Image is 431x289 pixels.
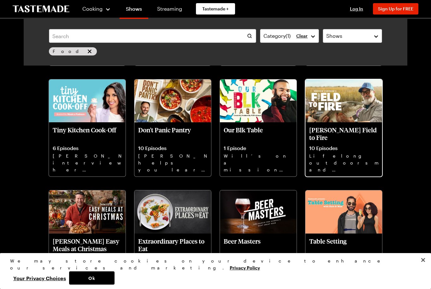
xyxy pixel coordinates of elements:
[53,145,122,151] p: 6 Episodes
[53,48,85,55] span: Food
[69,271,115,285] button: Ok
[230,264,260,270] a: More information about your privacy, opens in a new tab
[305,79,382,177] a: Andrew Zimmern's Field to Fire[PERSON_NAME] Field to Fire10 EpisodesLifelong outdoorsman and chef...
[305,79,382,123] img: Andrew Zimmern's Field to Fire
[134,190,211,288] a: Extraordinary Places to EatExtraordinary Places to Eat15 EpisodesTop chefs in [GEOGRAPHIC_DATA] t...
[10,257,416,271] div: We may store cookies on your device to enhance our services and marketing.
[220,79,297,123] img: Our Blk Table
[49,190,126,234] img: Jamie Oliver's Easy Meals at Christmas
[309,153,378,173] p: Lifelong outdoorsman and chef [PERSON_NAME] heads back into the field to source his favorite prot...
[305,190,382,288] a: Table SettingTable Setting23 EpisodesIndustry insiders & best friends [PERSON_NAME] & [PERSON_NAM...
[138,237,207,252] p: Extraordinary Places to Eat
[220,190,297,234] img: Beer Masters
[296,33,308,39] button: Clear Category filter
[202,6,229,12] span: Tastemade +
[49,29,256,43] input: Search
[82,1,111,16] button: Cooking
[309,145,378,151] p: 10 Episodes
[309,237,378,252] p: Table Setting
[344,6,369,12] button: Log In
[220,79,297,177] a: Our Blk TableOur Blk Table1 EpisodeWill’s on a mission to find NY's best culinary gems in the kit...
[373,3,418,14] button: Sign Up for FREE
[260,29,319,43] button: Category(1)
[416,253,430,267] button: Close
[10,257,416,285] div: Privacy
[53,153,122,173] p: [PERSON_NAME] interviews her guests, while they attempt to re-create tiny recipes from the Tastem...
[305,190,382,234] img: Table Setting
[134,79,211,177] a: Don't Panic PantryDon't Panic Pantry10 Episodes[PERSON_NAME] helps you learn how to make mostly v...
[309,126,378,141] p: [PERSON_NAME] Field to Fire
[49,190,126,288] a: Jamie Oliver's Easy Meals at Christmas[PERSON_NAME] Easy Meals at Christmas2 Episodes[PERSON_NAME...
[323,29,382,43] button: Shows
[224,145,293,151] p: 1 Episode
[263,32,306,40] div: Category ( 1 )
[378,6,413,11] span: Sign Up for FREE
[224,126,293,141] p: Our Blk Table
[350,6,363,11] span: Log In
[134,190,211,234] img: Extraordinary Places to Eat
[53,126,122,141] p: Tiny Kitchen Cook-Off
[134,79,211,123] img: Don't Panic Pantry
[10,271,69,285] button: Your Privacy Choices
[49,79,126,123] img: Tiny Kitchen Cook-Off
[138,145,207,151] p: 10 Episodes
[53,237,122,252] p: [PERSON_NAME] Easy Meals at Christmas
[86,48,93,55] button: remove Food
[82,6,103,12] span: Cooking
[138,153,207,173] p: [PERSON_NAME] helps you learn how to make mostly vegetarian comfort food.
[13,5,69,13] a: To Tastemade Home Page
[138,126,207,141] p: Don't Panic Pantry
[296,33,308,39] p: Clear
[220,190,297,288] a: Beer MastersBeer Masters5 EpisodesBeer Masters is a brewing challenge in which brewers compete fo...
[326,32,342,40] span: Shows
[49,79,126,177] a: Tiny Kitchen Cook-OffTiny Kitchen Cook-Off6 Episodes[PERSON_NAME] interviews her guests, while th...
[224,237,293,252] p: Beer Masters
[224,153,293,173] p: Will’s on a mission to find NY's best culinary gems in the kitchens of black-owned, family-operat...
[120,1,148,19] a: Shows
[196,3,235,14] a: Tastemade +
